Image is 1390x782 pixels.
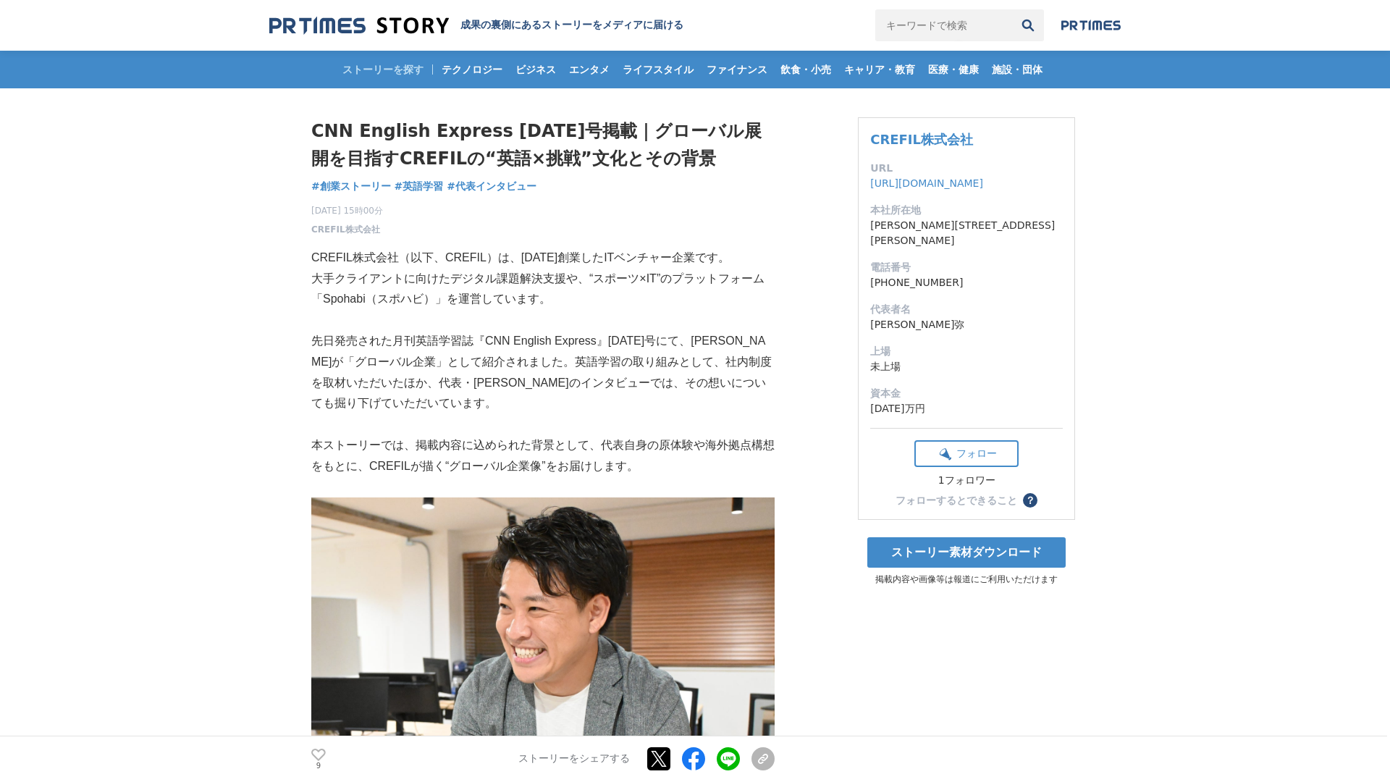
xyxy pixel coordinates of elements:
[311,248,775,269] p: CREFIL株式会社（以下、CREFIL）は、[DATE]創業したITベンチャー企業です。
[870,161,1063,176] dt: URL
[617,51,699,88] a: ライフスタイル
[395,180,444,193] span: #英語学習
[870,386,1063,401] dt: 資本金
[838,63,921,76] span: キャリア・教育
[870,401,1063,416] dd: [DATE]万円
[311,117,775,173] h1: CNN English Express [DATE]号掲載｜グローバル展開を目指すCREFILの“英語×挑戦”文化とその背景
[311,179,391,194] a: #創業ストーリー
[914,474,1019,487] div: 1フォロワー
[922,63,985,76] span: 医療・健康
[563,51,615,88] a: エンタメ
[518,753,630,766] p: ストーリーをシェアする
[311,435,775,477] p: 本ストーリーでは、掲載内容に込められた背景として、代表自身の原体験や海外拠点構想をもとに、CREFILが描く“グローバル企業像”をお届けします。
[986,63,1048,76] span: 施設・団体
[510,51,562,88] a: ビジネス
[436,63,508,76] span: テクノロジー
[922,51,985,88] a: 医療・健康
[436,51,508,88] a: テクノロジー
[311,180,391,193] span: #創業ストーリー
[875,9,1012,41] input: キーワードで検索
[870,203,1063,218] dt: 本社所在地
[311,223,380,236] a: CREFIL株式会社
[986,51,1048,88] a: 施設・団体
[914,440,1019,467] button: フォロー
[870,275,1063,290] dd: [PHONE_NUMBER]
[870,260,1063,275] dt: 電話番号
[617,63,699,76] span: ライフスタイル
[775,63,837,76] span: 飲食・小売
[858,573,1075,586] p: 掲載内容や画像等は報道にご利用いただけます
[447,179,536,194] a: #代表インタビュー
[870,344,1063,359] dt: 上場
[311,204,383,217] span: [DATE] 15時00分
[395,179,444,194] a: #英語学習
[269,16,449,35] img: 成果の裏側にあるストーリーをメディアに届ける
[870,218,1063,248] dd: [PERSON_NAME][STREET_ADDRESS][PERSON_NAME]
[701,51,773,88] a: ファイナンス
[870,177,983,189] a: [URL][DOMAIN_NAME]
[870,359,1063,374] dd: 未上場
[701,63,773,76] span: ファイナンス
[311,331,775,414] p: 先日発売された月刊英語学習誌『CNN English Express』[DATE]号にて、[PERSON_NAME]が「グローバル企業」として紹介されました。英語学習の取り組みとして、社内制度を...
[896,495,1017,505] div: フォローするとできること
[563,63,615,76] span: エンタメ
[311,269,775,311] p: 大手クライアントに向けたデジタル課題解決支援や、“スポーツ×IT”のプラットフォーム「Spohabi（スポハビ）」を運営しています。
[1025,495,1035,505] span: ？
[1023,493,1037,508] button: ？
[447,180,536,193] span: #代表インタビュー
[269,16,683,35] a: 成果の裏側にあるストーリーをメディアに届ける 成果の裏側にあるストーリーをメディアに届ける
[510,63,562,76] span: ビジネス
[870,317,1063,332] dd: [PERSON_NAME]弥
[460,19,683,32] h2: 成果の裏側にあるストーリーをメディアに届ける
[867,537,1066,568] a: ストーリー素材ダウンロード
[775,51,837,88] a: 飲食・小売
[870,302,1063,317] dt: 代表者名
[870,132,973,147] a: CREFIL株式会社
[311,762,326,770] p: 9
[1061,20,1121,31] img: prtimes
[838,51,921,88] a: キャリア・教育
[1012,9,1044,41] button: 検索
